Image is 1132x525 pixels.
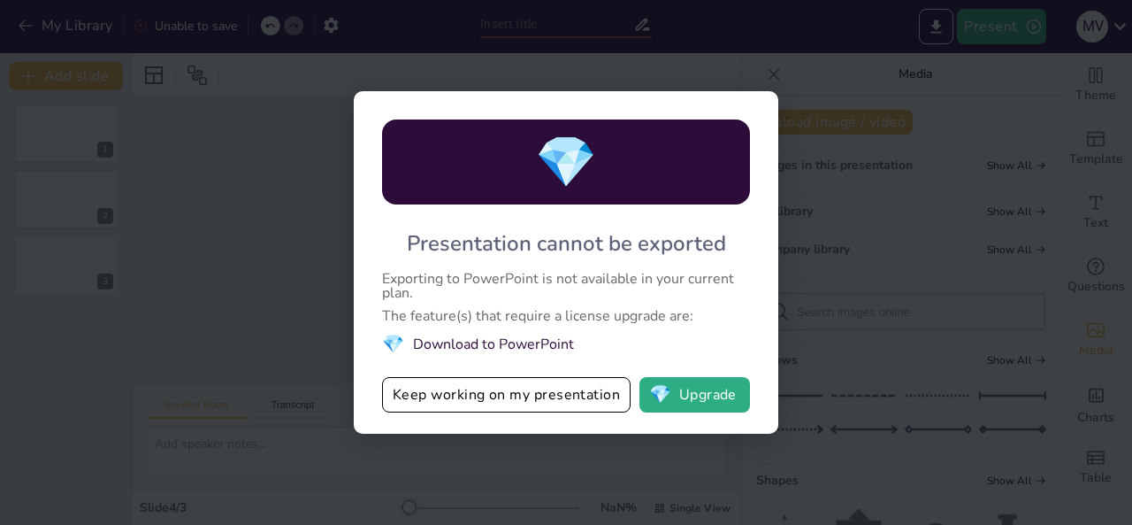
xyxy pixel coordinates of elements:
[382,272,750,300] div: Exporting to PowerPoint is not available in your current plan.
[382,332,750,356] li: Download to PowerPoint
[382,309,750,323] div: The feature(s) that require a license upgrade are:
[649,386,671,404] span: diamond
[382,377,631,413] button: Keep working on my presentation
[407,229,726,258] div: Presentation cannot be exported
[639,377,750,413] button: diamondUpgrade
[535,128,597,197] span: diamond
[382,332,404,356] span: diamond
